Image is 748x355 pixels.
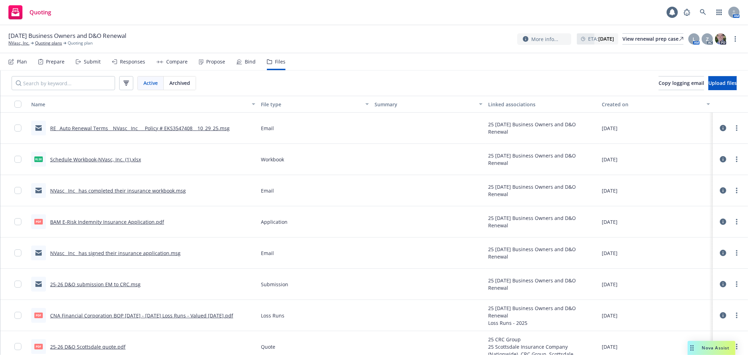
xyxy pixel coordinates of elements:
[488,246,596,260] div: 25 [DATE] Business Owners and D&O Renewal
[733,342,741,351] a: more
[68,40,93,46] span: Quoting plan
[50,187,186,194] a: NVasc_ Inc_ has completed their insurance workbook.msg
[488,101,596,108] div: Linked associations
[35,40,62,46] a: Quoting plans
[14,101,21,108] input: Select all
[258,96,372,113] button: File type
[733,124,741,132] a: more
[261,281,288,288] span: Submission
[34,219,43,224] span: pdf
[6,2,54,22] a: Quoting
[485,96,599,113] button: Linked associations
[733,155,741,163] a: more
[488,121,596,135] div: 25 [DATE] Business Owners and D&O Renewal
[488,152,596,167] div: 25 [DATE] Business Owners and D&O Renewal
[50,281,141,288] a: 25-26 D&O submission EM to CRC.msg
[14,187,21,194] input: Toggle Row Selected
[693,35,695,43] span: L
[731,35,740,43] a: more
[602,101,702,108] div: Created on
[659,80,704,86] span: Copy logging email
[733,249,741,257] a: more
[602,343,618,350] span: [DATE]
[34,344,43,349] span: pdf
[733,217,741,226] a: more
[14,312,21,319] input: Toggle Row Selected
[712,5,726,19] a: Switch app
[488,214,596,229] div: 25 [DATE] Business Owners and D&O Renewal
[261,187,274,194] span: Email
[14,281,21,288] input: Toggle Row Selected
[588,35,614,42] span: ETA :
[706,35,709,43] span: Z
[31,101,248,108] div: Name
[8,32,126,40] span: [DATE] Business Owners and D&O Renewal
[261,156,284,163] span: Workbook
[602,249,618,257] span: [DATE]
[488,183,596,198] div: 25 [DATE] Business Owners and D&O Renewal
[659,76,704,90] button: Copy logging email
[622,33,683,45] a: View renewal prep case
[8,40,29,46] a: NVasc, Inc.
[14,343,21,350] input: Toggle Row Selected
[206,59,225,65] div: Propose
[120,59,145,65] div: Responses
[602,187,618,194] span: [DATE]
[688,341,735,355] button: Nova Assist
[702,345,730,351] span: Nova Assist
[696,5,710,19] a: Search
[688,341,696,355] div: Drag to move
[715,33,726,45] img: photo
[50,250,181,256] a: NVasc_ Inc_ has signed their insurance application.msg
[488,319,596,327] div: Loss Runs - 2025
[245,59,256,65] div: Bind
[12,76,115,90] input: Search by keyword...
[50,312,233,319] a: CNA Financial Corporation BOP [DATE] - [DATE] Loss Runs - Valued [DATE].pdf
[733,186,741,195] a: more
[261,249,274,257] span: Email
[372,96,485,113] button: Summary
[261,312,284,319] span: Loss Runs
[680,5,694,19] a: Report a Bug
[14,156,21,163] input: Toggle Row Selected
[50,219,164,225] a: BAM E-Risk Indemnity Insurance Application.pdf
[517,33,571,45] button: More info...
[602,125,618,132] span: [DATE]
[169,79,190,87] span: Archived
[598,35,614,42] strong: [DATE]
[17,59,27,65] div: Plan
[733,311,741,320] a: more
[602,312,618,319] span: [DATE]
[261,218,288,226] span: Application
[50,156,141,163] a: Schedule Workbook-NVasc, Inc. (1).xlsx
[14,125,21,132] input: Toggle Row Selected
[261,101,361,108] div: File type
[166,59,188,65] div: Compare
[261,343,275,350] span: Quote
[14,218,21,225] input: Toggle Row Selected
[375,101,475,108] div: Summary
[50,343,126,350] a: 25-26 D&O Scottsdale quote.pdf
[602,156,618,163] span: [DATE]
[46,59,65,65] div: Prepare
[488,277,596,292] div: 25 [DATE] Business Owners and D&O Renewal
[14,249,21,256] input: Toggle Row Selected
[28,96,258,113] button: Name
[599,96,713,113] button: Created on
[622,34,683,44] div: View renewal prep case
[34,156,43,162] span: xlsx
[708,80,737,86] span: Upload files
[50,125,230,132] a: RE_ Auto Renewal Terms _ NVasc_ Inc_ _ Policy # EKS3547408 _ 10_29_25.msg
[488,336,596,343] div: 25 CRC Group
[488,304,596,319] div: 25 [DATE] Business Owners and D&O Renewal
[29,9,51,15] span: Quoting
[602,281,618,288] span: [DATE]
[143,79,158,87] span: Active
[602,218,618,226] span: [DATE]
[708,76,737,90] button: Upload files
[275,59,285,65] div: Files
[261,125,274,132] span: Email
[34,313,43,318] span: pdf
[733,280,741,288] a: more
[84,59,101,65] div: Submit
